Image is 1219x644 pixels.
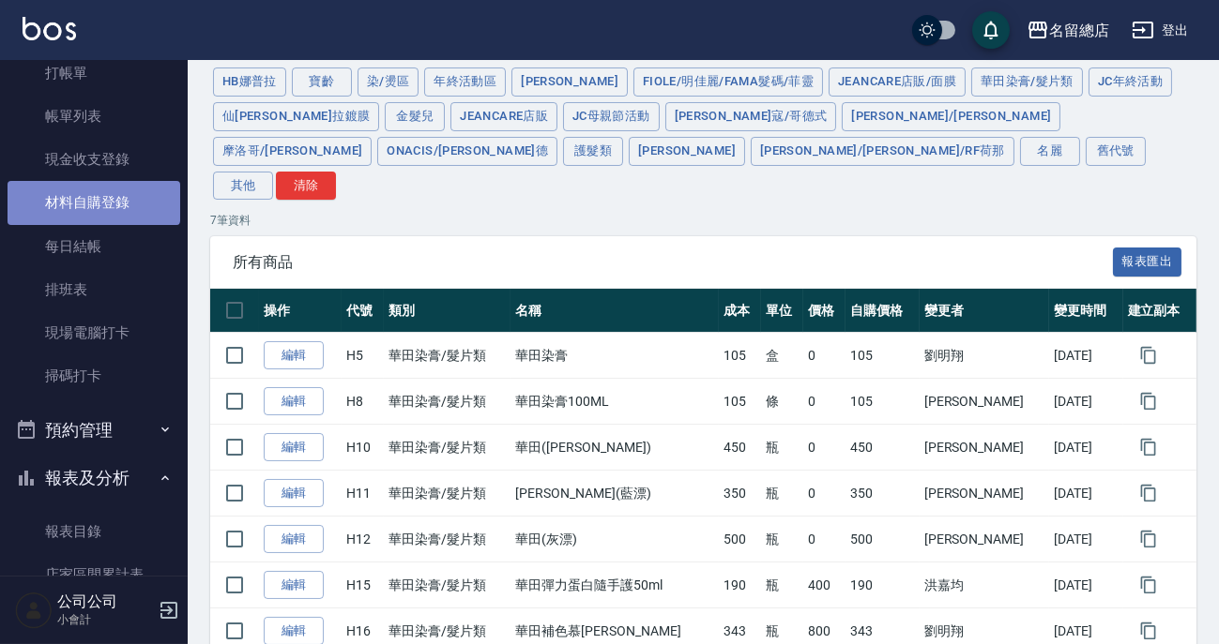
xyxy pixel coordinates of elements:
[342,471,384,517] td: H11
[384,425,510,471] td: 華田染膏/髮片類
[510,289,719,333] th: 名稱
[264,525,324,554] a: 編輯
[1049,289,1122,333] th: 變更時間
[358,67,419,97] button: 染/燙區
[342,333,384,379] td: H5
[1019,11,1117,50] button: 名留總店
[719,425,761,471] td: 450
[510,471,719,517] td: [PERSON_NAME](藍漂)
[259,289,342,333] th: 操作
[15,592,53,629] img: Person
[342,562,384,608] td: H15
[803,289,846,333] th: 價格
[213,172,273,201] button: 其他
[972,11,1010,49] button: save
[8,553,180,596] a: 店家區間累計表
[719,333,761,379] td: 105
[719,517,761,562] td: 500
[8,268,180,311] a: 排班表
[665,102,837,131] button: [PERSON_NAME]寇/哥德式
[761,333,803,379] td: 盒
[342,517,384,562] td: H12
[276,172,336,201] button: 清除
[803,333,846,379] td: 0
[1124,13,1196,48] button: 登出
[264,479,324,508] a: 編輯
[803,517,846,562] td: 0
[8,406,180,455] button: 預約管理
[719,379,761,425] td: 105
[719,562,761,608] td: 190
[510,425,719,471] td: 華田([PERSON_NAME])
[377,137,557,166] button: ONACIS/[PERSON_NAME]德
[846,425,919,471] td: 450
[761,425,803,471] td: 瓶
[846,517,919,562] td: 500
[920,562,1050,608] td: 洪嘉均
[920,425,1050,471] td: [PERSON_NAME]
[803,379,846,425] td: 0
[8,95,180,138] a: 帳單列表
[761,289,803,333] th: 單位
[510,379,719,425] td: 華田染膏100ML
[510,333,719,379] td: 華田染膏
[8,510,180,553] a: 報表目錄
[1123,289,1196,333] th: 建立副本
[511,67,628,97] button: [PERSON_NAME]
[920,379,1050,425] td: [PERSON_NAME]
[803,471,846,517] td: 0
[803,425,846,471] td: 0
[1049,562,1122,608] td: [DATE]
[8,454,180,502] button: 報表及分析
[920,471,1050,517] td: [PERSON_NAME]
[342,289,384,333] th: 代號
[292,67,352,97] button: 寶齡
[264,571,324,600] a: 編輯
[803,562,846,608] td: 400
[846,562,919,608] td: 190
[1049,19,1109,42] div: 名留總店
[510,562,719,608] td: 華田彈力蛋白隨手護50ml
[1049,425,1122,471] td: [DATE]
[8,311,180,354] a: 現場電腦打卡
[8,181,180,224] a: 材料自購登錄
[719,471,761,517] td: 350
[424,67,506,97] button: 年終活動區
[629,137,745,166] button: [PERSON_NAME]
[213,67,286,97] button: HB娜普拉
[719,289,761,333] th: 成本
[1086,137,1146,166] button: 舊代號
[384,289,510,333] th: 類別
[1113,247,1182,277] button: 報表匯出
[8,138,180,181] a: 現金收支登錄
[213,137,372,166] button: 摩洛哥/[PERSON_NAME]
[384,517,510,562] td: 華田染膏/髮片類
[920,517,1050,562] td: [PERSON_NAME]
[829,67,966,97] button: JeanCare店販/面膜
[210,212,1196,229] p: 7 筆資料
[633,67,823,97] button: FIOLE/明佳麗/Fama髮碼/菲靈
[23,17,76,40] img: Logo
[1089,67,1172,97] button: JC年終活動
[1049,333,1122,379] td: [DATE]
[842,102,1060,131] button: [PERSON_NAME]/[PERSON_NAME]
[213,102,379,131] button: 仙[PERSON_NAME]拉鍍膜
[920,289,1050,333] th: 變更者
[846,289,919,333] th: 自購價格
[8,354,180,397] a: 掃碼打卡
[761,562,803,608] td: 瓶
[264,433,324,462] a: 編輯
[384,333,510,379] td: 華田染膏/髮片類
[57,611,153,628] p: 小會計
[563,137,623,166] button: 護髮類
[846,471,919,517] td: 350
[57,592,153,611] h5: 公司公司
[384,562,510,608] td: 華田染膏/髮片類
[1113,252,1182,270] a: 報表匯出
[846,379,919,425] td: 105
[342,425,384,471] td: H10
[264,387,324,416] a: 編輯
[510,517,719,562] td: 華田(灰漂)
[761,517,803,562] td: 瓶
[1049,517,1122,562] td: [DATE]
